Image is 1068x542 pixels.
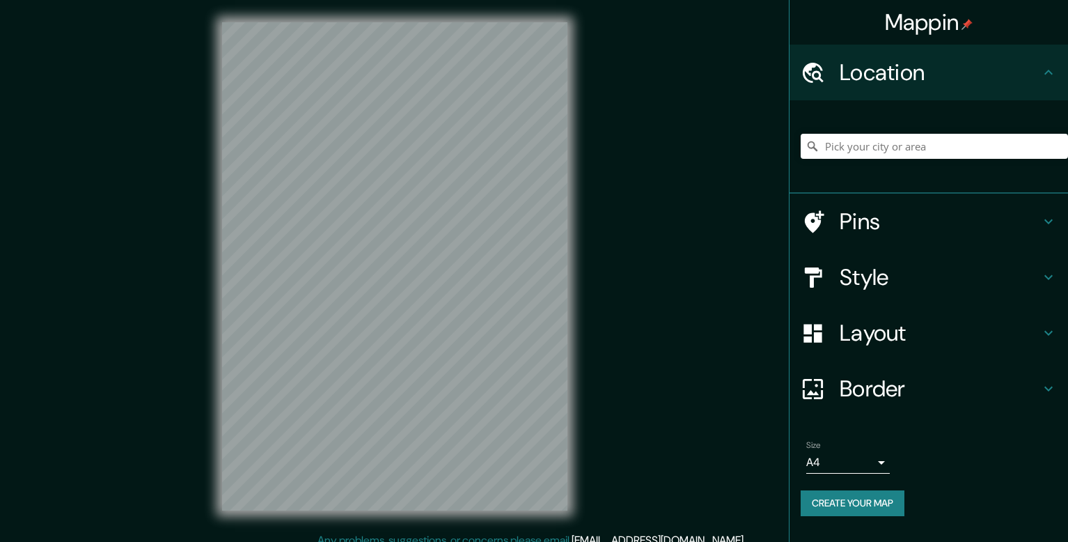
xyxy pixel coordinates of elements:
[840,208,1040,235] h4: Pins
[840,319,1040,347] h4: Layout
[840,59,1040,86] h4: Location
[790,45,1068,100] div: Location
[790,361,1068,417] div: Border
[801,134,1068,159] input: Pick your city or area
[222,22,567,511] canvas: Map
[806,451,890,474] div: A4
[790,249,1068,305] div: Style
[801,490,904,516] button: Create your map
[806,440,821,451] label: Size
[790,194,1068,249] div: Pins
[840,263,1040,291] h4: Style
[790,305,1068,361] div: Layout
[885,8,973,36] h4: Mappin
[961,19,973,30] img: pin-icon.png
[840,375,1040,403] h4: Border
